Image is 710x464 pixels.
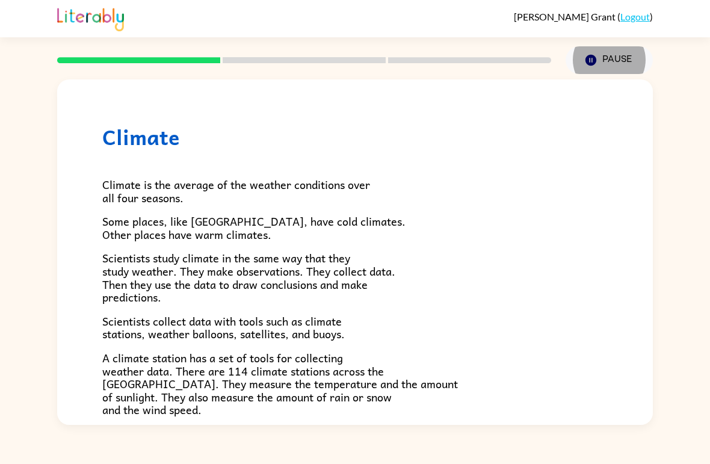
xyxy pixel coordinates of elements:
span: Scientists study climate in the same way that they study weather. They make observations. They co... [102,249,395,306]
span: A climate station has a set of tools for collecting weather data. There are 114 climate stations ... [102,349,458,418]
img: Literably [57,5,124,31]
div: ( ) [514,11,653,22]
span: Scientists collect data with tools such as climate stations, weather balloons, satellites, and bu... [102,312,345,343]
h1: Climate [102,125,608,149]
button: Pause [566,46,653,74]
span: Some places, like [GEOGRAPHIC_DATA], have cold climates. Other places have warm climates. [102,212,406,243]
a: Logout [620,11,650,22]
span: Climate is the average of the weather conditions over all four seasons. [102,176,370,206]
span: [PERSON_NAME] Grant [514,11,617,22]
